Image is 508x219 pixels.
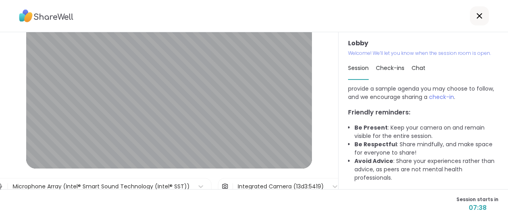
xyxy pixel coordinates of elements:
span: 07:38 [456,203,498,213]
span: check-in [429,93,454,101]
div: Integrated Camera (13d3:5419) [238,182,324,191]
span: Session starts in [456,196,498,203]
li: : Share your experiences rather than advice, as peers are not mental health professionals. [354,157,498,182]
span: | [232,178,234,194]
img: Camera [221,178,229,194]
li: : Keep your camera on and remain visible for the entire session. [354,124,498,140]
span: Check-ins [376,64,404,72]
h3: Friendly reminders: [348,108,498,117]
span: | [7,178,9,194]
span: Chat [412,64,425,72]
span: Session [348,64,369,72]
b: Be Present [354,124,388,132]
li: : Share mindfully, and make space for everyone to share! [354,140,498,157]
img: ShareWell Logo [19,7,73,25]
h3: Lobby [348,39,498,48]
b: Be Respectful [354,140,397,148]
div: Microphone Array (Intel® Smart Sound Technology (Intel® SST)) [13,182,190,191]
b: Avoid Advice [354,157,393,165]
p: Welcome! We’ll let you know when the session room is open. [348,50,498,57]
